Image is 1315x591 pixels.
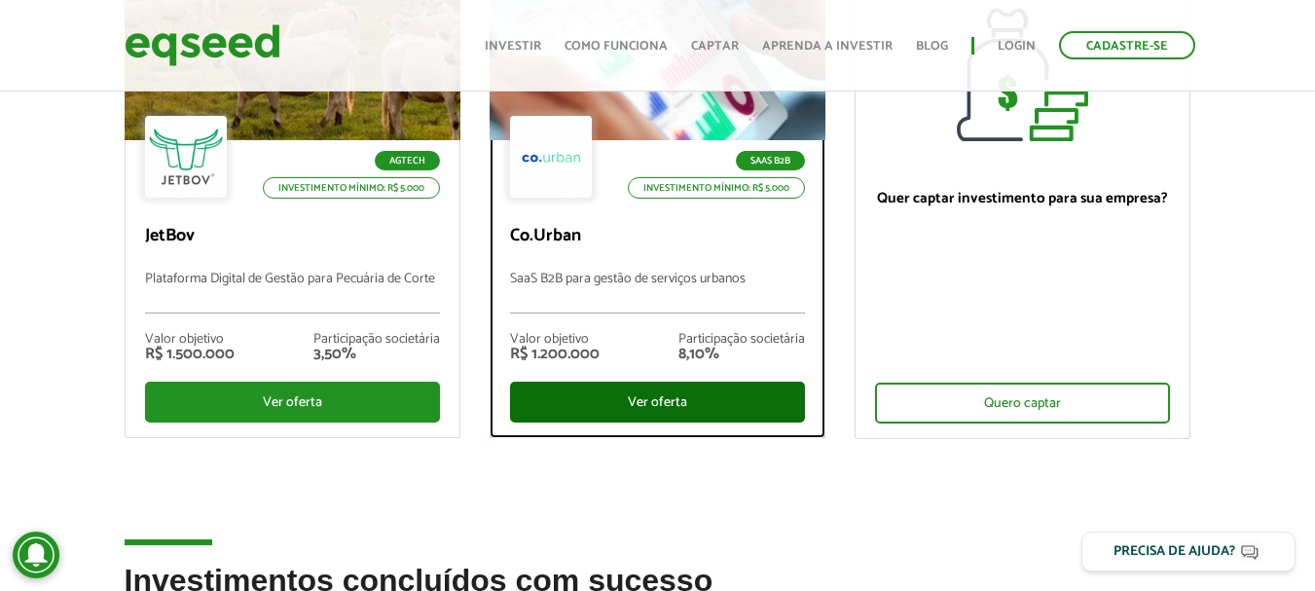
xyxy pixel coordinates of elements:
[145,382,440,423] div: Ver oferta
[678,347,805,362] div: 8,10%
[313,333,440,347] div: Participação societária
[916,40,948,53] a: Blog
[485,40,541,53] a: Investir
[1059,31,1195,59] a: Cadastre-se
[762,40,893,53] a: Aprenda a investir
[313,347,440,362] div: 3,50%
[510,333,600,347] div: Valor objetivo
[510,226,805,247] p: Co.Urban
[263,177,440,199] p: Investimento mínimo: R$ 5.000
[145,333,235,347] div: Valor objetivo
[691,40,739,53] a: Captar
[875,383,1170,424] div: Quero captar
[145,226,440,247] p: JetBov
[678,333,805,347] div: Participação societária
[145,347,235,362] div: R$ 1.500.000
[125,19,280,71] img: EqSeed
[875,190,1170,207] p: Quer captar investimento para sua empresa?
[510,382,805,423] div: Ver oferta
[145,272,440,314] p: Plataforma Digital de Gestão para Pecuária de Corte
[998,40,1036,53] a: Login
[628,177,805,199] p: Investimento mínimo: R$ 5.000
[565,40,668,53] a: Como funciona
[375,151,440,170] p: Agtech
[510,347,600,362] div: R$ 1.200.000
[736,151,805,170] p: SaaS B2B
[510,272,805,314] p: SaaS B2B para gestão de serviços urbanos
